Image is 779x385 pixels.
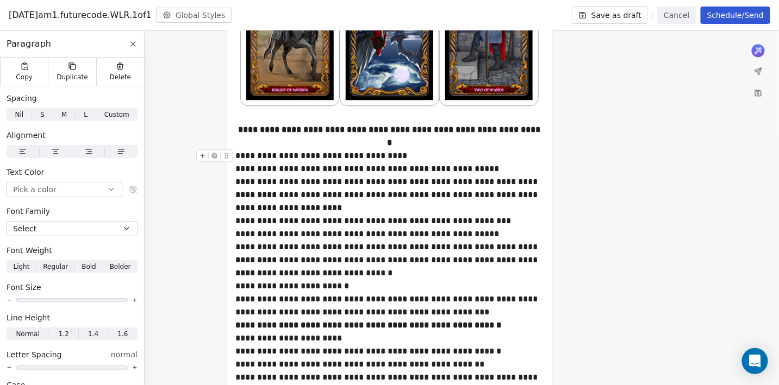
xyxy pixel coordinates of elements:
[7,167,44,178] span: Text Color
[110,73,132,81] span: Delete
[57,73,88,81] span: Duplicate
[7,182,122,197] button: Pick a color
[43,262,68,272] span: Regular
[7,245,52,256] span: Font Weight
[40,110,45,119] span: S
[7,130,46,141] span: Alignment
[156,8,232,23] button: Global Styles
[7,312,50,323] span: Line Height
[657,7,696,24] button: Cancel
[7,282,41,293] span: Font Size
[111,349,138,360] span: normal
[701,7,770,24] button: Schedule/Send
[7,206,50,217] span: Font Family
[88,329,98,339] span: 1.4
[16,329,39,339] span: Normal
[7,93,37,104] span: Spacing
[572,7,649,24] button: Save as draft
[82,262,96,272] span: Bold
[15,110,23,119] span: Nil
[84,110,88,119] span: L
[9,9,152,22] span: [DATE]am1.futurecode.WLR.1of1
[7,349,62,360] span: Letter Spacing
[13,223,36,234] span: Select
[117,329,128,339] span: 1.6
[110,262,131,272] span: Bolder
[7,37,51,51] span: Paragraph
[742,348,768,374] div: Open Intercom Messenger
[61,110,67,119] span: M
[104,110,129,119] span: Custom
[59,329,69,339] span: 1.2
[16,73,33,81] span: Copy
[13,262,29,272] span: Light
